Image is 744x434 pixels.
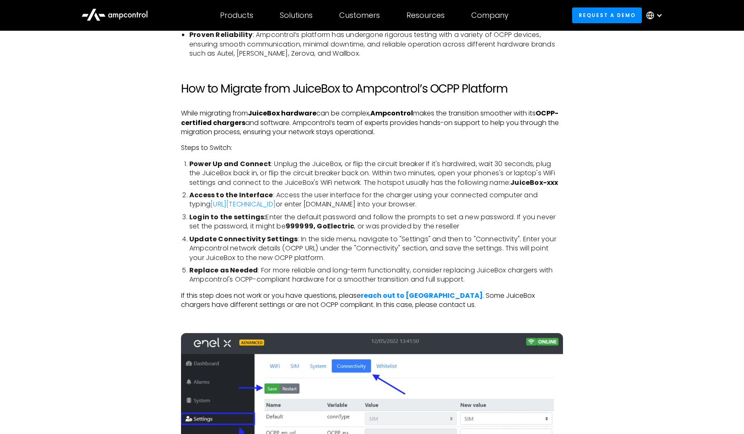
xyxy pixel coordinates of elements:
[248,108,316,118] strong: JuiceBox hardware
[406,11,445,20] div: Resources
[361,291,483,300] a: reach out to [GEOGRAPHIC_DATA]
[280,11,313,20] div: Solutions
[189,234,298,244] strong: Update Connectivity Settings
[189,213,563,231] li: Enter the default password and follow the prompts to set a new password. If you never set the pas...
[339,11,380,20] div: Customers
[189,191,563,209] li: : Access the user interface for the charger using your connected computer and typing or enter [DO...
[189,235,563,262] li: : In the side menu, navigate to "Settings" and then to "Connectivity". Enter your Ampcontrol netw...
[181,291,563,310] p: If this step does not work or you have questions, please . Some JuiceBox chargers have different ...
[181,108,558,127] strong: OCPP-certified chargers
[286,221,355,231] strong: 999999, GoElectric
[189,212,266,222] strong: Login to the settings:
[210,199,276,209] a: [URL][TECHNICAL_ID]
[189,159,563,187] li: : Unplug the JuiceBox, or flip the circuit breaker if it's hardwired, wait 30 seconds, plug the J...
[220,11,253,20] div: Products
[189,30,563,58] li: : Ampcontrol’s platform has undergone rigorous testing with a variety of OCPP devices, ensuring s...
[189,30,253,39] strong: Proven Reliability
[471,11,509,20] div: Company
[181,82,563,96] h2: How to Migrate from JuiceBox to Ampcontrol’s OCPP Platform
[189,265,258,275] strong: Replace as Needed
[370,108,413,118] strong: Ampcontrol
[189,190,273,200] strong: Access to the Interface
[181,143,563,152] p: Steps to Switch:
[510,178,558,187] strong: JuiceBox-xxx
[189,266,563,284] li: : For more reliable and long-term functionality, consider replacing JuiceBox chargers with Ampcon...
[572,7,642,23] a: Request a demo
[181,109,563,137] p: While migrating from can be complex, makes the transition smoother with its and software. Ampcont...
[189,159,271,169] strong: Power Up and Connect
